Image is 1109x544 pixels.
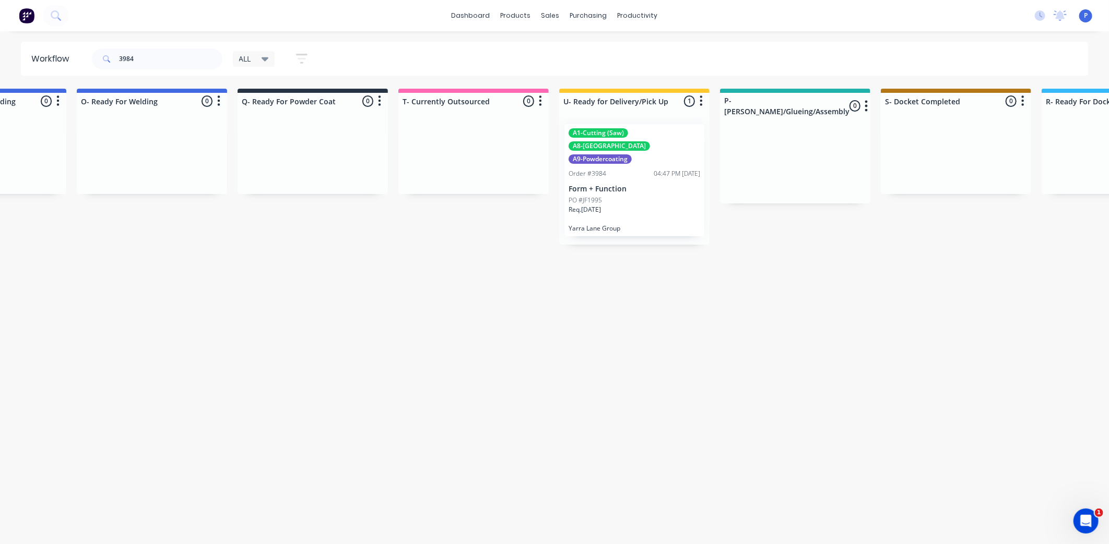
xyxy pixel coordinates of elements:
[1073,509,1099,534] iframe: Intercom live chat
[31,53,74,65] div: Workflow
[612,8,663,23] div: productivity
[569,128,628,138] div: A1-Cutting (Saw)
[446,8,495,23] a: dashboard
[1084,11,1088,20] span: P
[569,196,602,205] p: PO #JF1995
[569,185,700,194] p: Form + Function
[569,169,606,178] div: Order #3984
[1095,509,1103,517] span: 1
[569,154,632,164] div: A9-Powdercoating
[564,124,704,236] div: A1-Cutting (Saw)A8-[GEOGRAPHIC_DATA]A9-PowdercoatingOrder #398404:47 PM [DATE]Form + FunctionPO #...
[565,8,612,23] div: purchasing
[654,169,700,178] div: 04:47 PM [DATE]
[569,141,650,151] div: A8-[GEOGRAPHIC_DATA]
[569,224,700,232] p: Yarra Lane Group
[239,53,251,64] span: ALL
[536,8,565,23] div: sales
[119,49,222,69] input: Search for orders...
[495,8,536,23] div: products
[569,205,601,214] p: Req. [DATE]
[19,8,34,23] img: Factory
